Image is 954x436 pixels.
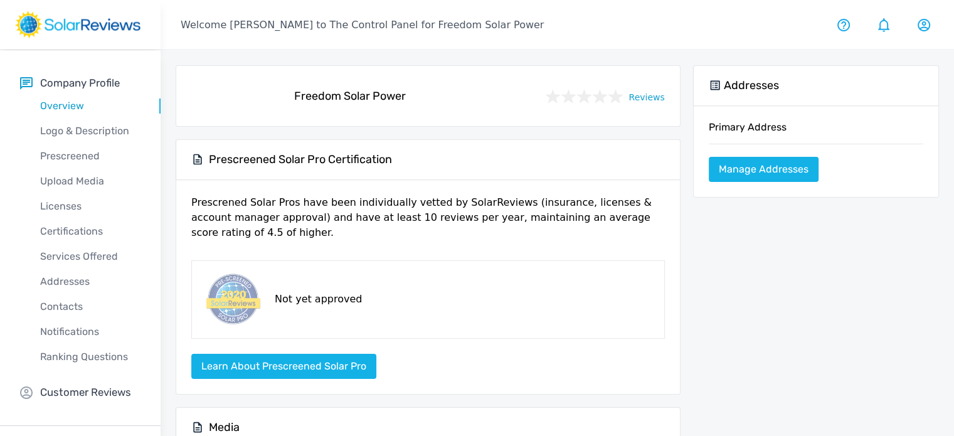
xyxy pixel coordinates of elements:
[191,195,665,250] p: Prescrened Solar Pros have been individually vetted by SolarReviews (insurance, licenses & accoun...
[20,194,161,219] a: Licenses
[628,88,664,104] a: Reviews
[209,420,240,435] h5: Media
[20,294,161,319] a: Contacts
[724,78,779,93] h5: Addresses
[20,169,161,194] a: Upload Media
[294,89,406,104] h5: Freedom Solar Power
[20,98,161,114] p: Overview
[181,18,544,33] p: Welcome [PERSON_NAME] to The Control Panel for Freedom Solar Power
[191,360,376,372] a: Learn about Prescreened Solar Pro
[20,244,161,269] a: Services Offered
[20,349,161,364] p: Ranking Questions
[202,271,262,328] img: prescreened-badge.png
[20,219,161,244] a: Certifications
[20,93,161,119] a: Overview
[20,174,161,189] p: Upload Media
[20,274,161,289] p: Addresses
[40,385,131,400] p: Customer Reviews
[20,249,161,264] p: Services Offered
[20,269,161,294] a: Addresses
[20,299,161,314] p: Contacts
[40,75,120,91] p: Company Profile
[20,224,161,239] p: Certifications
[20,144,161,169] a: Prescreened
[20,119,161,144] a: Logo & Description
[709,121,923,144] h6: Primary Address
[275,292,362,307] p: Not yet approved
[20,149,161,164] p: Prescreened
[209,152,392,167] h5: Prescreened Solar Pro Certification
[20,199,161,214] p: Licenses
[709,157,819,182] a: Manage Addresses
[20,324,161,339] p: Notifications
[20,344,161,370] a: Ranking Questions
[20,124,161,139] p: Logo & Description
[20,319,161,344] a: Notifications
[191,354,376,379] button: Learn about Prescreened Solar Pro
